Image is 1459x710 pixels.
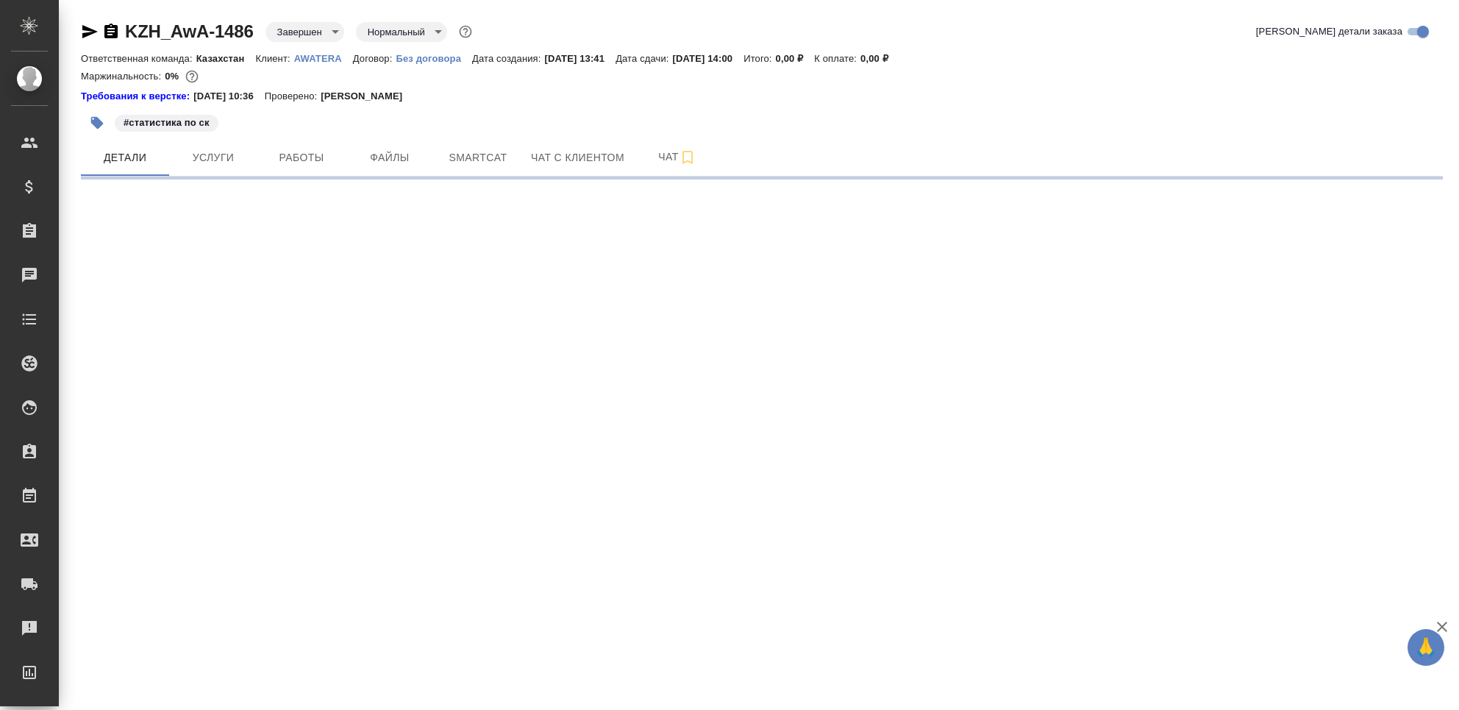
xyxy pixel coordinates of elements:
[354,149,425,167] span: Файлы
[814,53,860,64] p: К оплате:
[396,53,472,64] p: Без договора
[182,67,201,86] button: 991.79 RUB;
[124,116,210,130] p: #статистика по ск
[81,107,113,139] button: Добавить тэг
[1413,632,1438,663] span: 🙏
[90,149,160,167] span: Детали
[193,89,265,104] p: [DATE] 10:36
[673,53,744,64] p: [DATE] 14:00
[1408,629,1444,666] button: 🙏
[196,53,256,64] p: Казахстан
[81,89,193,104] div: Нажми, чтобы открыть папку с инструкцией
[356,22,447,42] div: Завершен
[81,89,193,104] a: Требования к верстке:
[102,23,120,40] button: Скопировать ссылку
[616,53,672,64] p: Дата сдачи:
[165,71,182,82] p: 0%
[531,149,624,167] span: Чат с клиентом
[125,21,254,41] a: KZH_AwA-1486
[743,53,775,64] p: Итого:
[81,71,165,82] p: Маржинальность:
[81,23,99,40] button: Скопировать ссылку для ЯМессенджера
[545,53,616,64] p: [DATE] 13:41
[642,148,713,166] span: Чат
[456,22,475,41] button: Доп статусы указывают на важность/срочность заказа
[294,52,353,64] a: AWATERA
[396,52,472,64] a: Без договора
[265,89,321,104] p: Проверено:
[776,53,815,64] p: 0,00 ₽
[321,89,413,104] p: [PERSON_NAME]
[81,53,196,64] p: Ответственная команда:
[860,53,899,64] p: 0,00 ₽
[679,149,696,166] svg: Подписаться
[255,53,293,64] p: Клиент:
[113,116,220,128] span: статистика по ск
[265,22,344,42] div: Завершен
[443,149,513,167] span: Smartcat
[472,53,544,64] p: Дата создания:
[266,149,337,167] span: Работы
[363,26,429,38] button: Нормальный
[178,149,249,167] span: Услуги
[353,53,396,64] p: Договор:
[273,26,327,38] button: Завершен
[294,53,353,64] p: AWATERA
[1256,24,1402,39] span: [PERSON_NAME] детали заказа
